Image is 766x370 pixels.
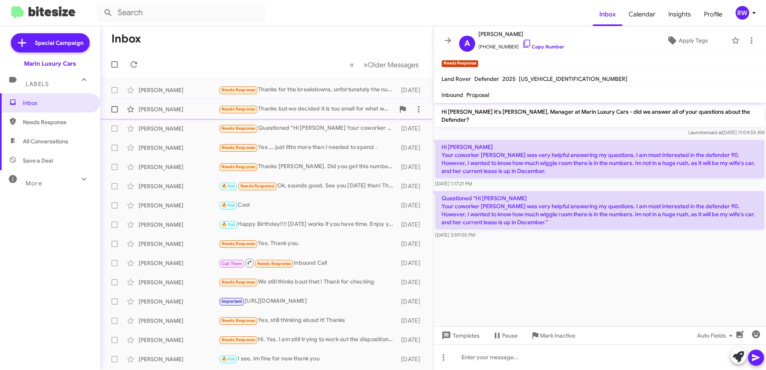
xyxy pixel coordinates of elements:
div: [PERSON_NAME] [139,163,219,171]
div: [PERSON_NAME] [139,278,219,286]
span: Needs Response [222,126,256,131]
div: [URL][DOMAIN_NAME] [219,297,397,306]
nav: Page navigation example [345,56,423,73]
span: Save a Deal [23,157,53,165]
span: Defender [474,75,499,82]
div: [DATE] [397,86,427,94]
div: [PERSON_NAME] [139,86,219,94]
span: [PERSON_NAME] [478,29,564,39]
div: [PERSON_NAME] [139,144,219,152]
div: [PERSON_NAME] [139,105,219,113]
span: 2025 [502,75,516,82]
span: Important [222,299,242,304]
span: Needs Response [222,241,256,246]
div: Hi. Yes. I am still trying to work out the disposition of my Audi [219,335,397,344]
span: Needs Response [222,318,256,323]
span: Launcher [DATE] 11:04:55 AM [688,129,764,135]
div: [DATE] [397,298,427,306]
span: » [363,60,368,70]
p: Hi [PERSON_NAME] Your coworker [PERSON_NAME] was very helpful answering my questions. I am most i... [435,140,764,178]
button: Auto Fields [691,328,742,343]
div: [PERSON_NAME] [139,355,219,363]
div: [DATE] [397,182,427,190]
span: Call Them [222,261,242,266]
span: Needs Response [222,337,256,342]
div: Yes, still thinking about it! Thanks [219,316,397,325]
span: Needs Response [222,280,256,285]
span: « [350,60,354,70]
button: Mark Inactive [524,328,582,343]
input: Search [97,3,265,22]
div: Thanks [PERSON_NAME]. Did you get this number from [PERSON_NAME]? I’m still looking at colors, bu... [219,162,397,171]
div: Cool [219,201,397,210]
div: RW [736,6,749,20]
div: [DATE] [397,278,427,286]
div: Yes. Thank you. [219,239,397,248]
span: Proposal [466,91,489,99]
div: [PERSON_NAME] [139,336,219,344]
span: [DATE] 3:59:05 PM [435,232,475,238]
button: RW [729,6,757,20]
span: Mark Inactive [540,328,575,343]
div: [DATE] [397,240,427,248]
div: Happy Birthday!!!! [DATE] works if you have time. Enjoy your weekend. [219,220,397,229]
span: All Conversations [23,137,68,145]
small: Needs Response [441,60,478,67]
span: Special Campaign [35,39,83,47]
span: Needs Response [240,183,274,189]
span: Older Messages [368,60,419,69]
button: Next [359,56,423,73]
div: [DATE] [397,355,427,363]
button: Previous [345,56,359,73]
a: Special Campaign [11,33,90,52]
span: Needs Response [222,164,256,169]
div: [PERSON_NAME] [139,259,219,267]
span: Labels [26,80,49,88]
span: More [26,180,42,187]
a: Insights [662,3,697,26]
h1: Inbox [111,32,141,45]
span: 🔥 Hot [222,356,235,362]
span: [US_VEHICLE_IDENTIFICATION_NUMBER] [519,75,627,82]
div: Thanks for the breakdowns, unfortunately the numbers were too higher than we could work with. If ... [219,85,397,95]
span: 🔥 Hot [222,222,235,227]
span: Needs Response [222,87,256,92]
div: [PERSON_NAME] [139,240,219,248]
div: Thanks but we decided it is too small for what we are looking for in a plug in hybrid [219,105,395,114]
span: [DATE] 1:17:21 PM [435,181,472,187]
span: Inbox [23,99,91,107]
span: Templates [440,328,480,343]
div: [PERSON_NAME] [139,125,219,133]
p: Hi [PERSON_NAME] it's [PERSON_NAME], Manager at Marin Luxury Cars - did we answer all of your que... [435,105,764,127]
div: [PERSON_NAME] [139,201,219,209]
span: A [464,37,470,50]
button: Templates [433,328,486,343]
span: Pause [502,328,518,343]
a: Profile [697,3,729,26]
span: 🔥 Hot [222,203,235,208]
div: Ok, sounds good. See you [DATE] then! Thanks! [219,181,397,191]
span: said at [708,129,722,135]
span: [PHONE_NUMBER] [478,39,564,51]
div: [PERSON_NAME] [139,221,219,229]
button: Apply Tags [646,33,728,48]
div: [PERSON_NAME] [139,182,219,190]
div: [PERSON_NAME] [139,298,219,306]
div: [DATE] [397,221,427,229]
span: Inbound [441,91,463,99]
div: Inbound Call [219,258,397,268]
a: Copy Number [522,44,564,50]
div: I see, Im fine for now thank you [219,354,397,364]
button: Pause [486,328,524,343]
span: Auto Fields [697,328,736,343]
div: [PERSON_NAME] [139,317,219,325]
div: [DATE] [397,259,427,267]
p: Questioned “Hi [PERSON_NAME] Your coworker [PERSON_NAME] was very helpful answering my questions.... [435,191,764,229]
div: [DATE] [397,201,427,209]
div: We still thinks bout that ! Thank for checking [219,277,397,287]
a: Calendar [622,3,662,26]
span: 🔥 Hot [222,183,235,189]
